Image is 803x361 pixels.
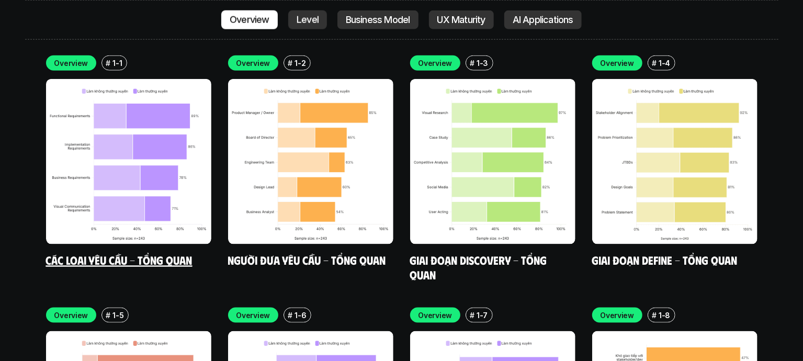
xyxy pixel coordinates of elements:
[106,59,110,67] h6: #
[470,59,474,67] h6: #
[288,10,327,29] a: Level
[46,253,193,267] a: Các loại yêu cầu - Tổng quan
[601,58,635,69] p: Overview
[652,59,657,67] h6: #
[236,310,270,321] p: Overview
[228,253,386,267] a: Người đưa yêu cầu - Tổng quan
[295,58,306,69] p: 1-2
[337,10,419,29] a: Business Model
[419,58,453,69] p: Overview
[652,311,657,319] h6: #
[477,310,488,321] p: 1-7
[288,59,292,67] h6: #
[592,253,738,267] a: Giai đoạn Define - Tổng quan
[54,58,88,69] p: Overview
[106,311,110,319] h6: #
[513,15,573,25] p: AI Applications
[659,310,670,321] p: 1-8
[288,311,292,319] h6: #
[601,310,635,321] p: Overview
[230,15,269,25] p: Overview
[410,253,550,281] a: Giai đoạn Discovery - Tổng quan
[112,58,122,69] p: 1-1
[659,58,670,69] p: 1-4
[346,15,410,25] p: Business Model
[470,311,474,319] h6: #
[236,58,270,69] p: Overview
[477,58,488,69] p: 1-3
[419,310,453,321] p: Overview
[504,10,582,29] a: AI Applications
[221,10,278,29] a: Overview
[429,10,494,29] a: UX Maturity
[295,310,306,321] p: 1-6
[54,310,88,321] p: Overview
[112,310,123,321] p: 1-5
[437,15,485,25] p: UX Maturity
[297,15,319,25] p: Level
